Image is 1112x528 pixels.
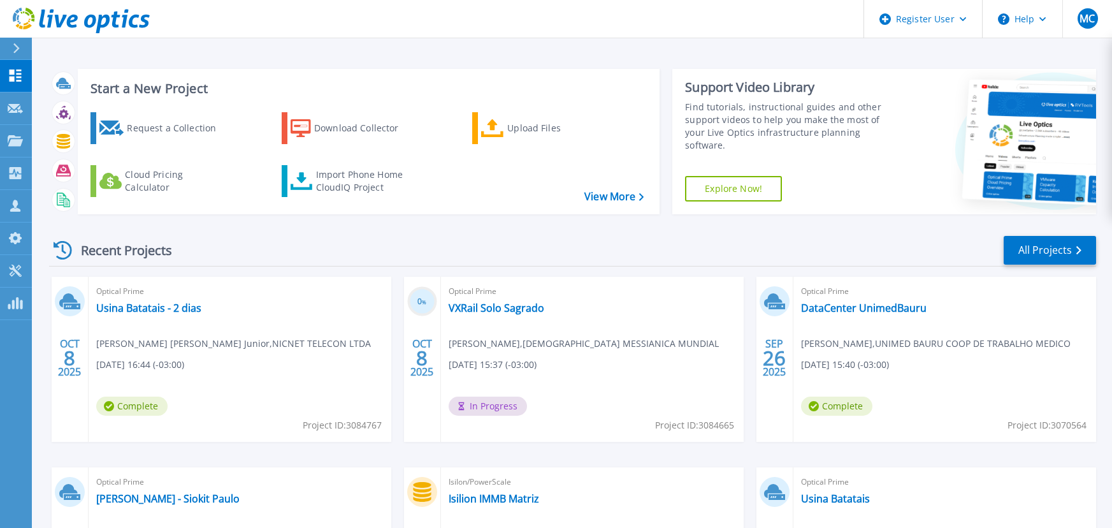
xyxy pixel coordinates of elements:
[472,112,614,144] a: Upload Files
[303,418,382,432] span: Project ID: 3084767
[449,302,544,314] a: VXRail Solo Sagrado
[801,337,1071,351] span: [PERSON_NAME] , UNIMED BAURU COOP DE TRABALHO MEDICO
[762,335,786,381] div: SEP 2025
[685,79,900,96] div: Support Video Library
[801,302,927,314] a: DataCenter UnimedBauru
[685,176,782,202] a: Explore Now!
[49,235,189,266] div: Recent Projects
[801,284,1088,298] span: Optical Prime
[584,191,644,203] a: View More
[410,335,434,381] div: OCT 2025
[407,295,437,309] h3: 0
[449,358,537,372] span: [DATE] 15:37 (-03:00)
[125,168,227,194] div: Cloud Pricing Calculator
[801,397,872,416] span: Complete
[422,298,426,305] span: %
[507,115,609,141] div: Upload Files
[96,492,240,505] a: [PERSON_NAME] - Siokit Paulo
[1007,418,1087,432] span: Project ID: 3070564
[1080,13,1095,24] span: MC
[1004,236,1096,265] a: All Projects
[763,353,786,363] span: 26
[449,337,719,351] span: [PERSON_NAME] , [DEMOGRAPHIC_DATA] MESSIANICA MUNDIAL
[96,397,168,416] span: Complete
[449,492,539,505] a: Isilion IMMB Matriz
[127,115,229,141] div: Request a Collection
[449,475,736,489] span: Isilon/PowerScale
[90,165,233,197] a: Cloud Pricing Calculator
[314,115,416,141] div: Download Collector
[96,358,184,372] span: [DATE] 16:44 (-03:00)
[64,353,75,363] span: 8
[90,112,233,144] a: Request a Collection
[316,168,415,194] div: Import Phone Home CloudIQ Project
[801,475,1088,489] span: Optical Prime
[655,418,734,432] span: Project ID: 3084665
[57,335,82,381] div: OCT 2025
[801,492,870,505] a: Usina Batatais
[96,302,201,314] a: Usina Batatais - 2 dias
[96,284,384,298] span: Optical Prime
[801,358,889,372] span: [DATE] 15:40 (-03:00)
[449,284,736,298] span: Optical Prime
[685,101,900,152] div: Find tutorials, instructional guides and other support videos to help you make the most of your L...
[90,82,643,96] h3: Start a New Project
[96,475,384,489] span: Optical Prime
[416,353,428,363] span: 8
[96,337,371,351] span: [PERSON_NAME] [PERSON_NAME] Junior , NICNET TELECON LTDA
[449,397,527,416] span: In Progress
[282,112,424,144] a: Download Collector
